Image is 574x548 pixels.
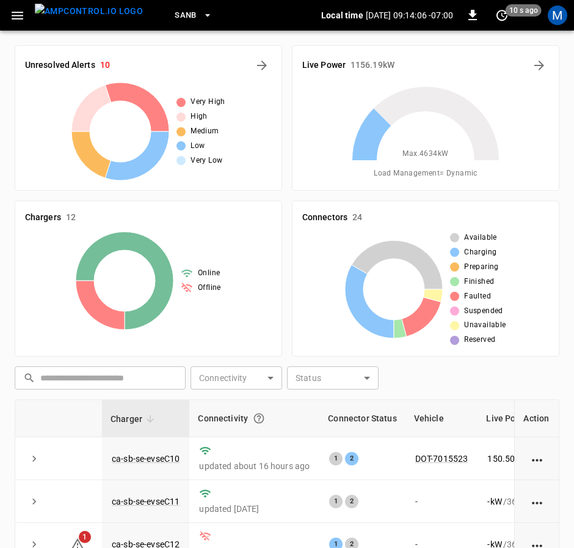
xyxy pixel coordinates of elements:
th: Connector Status [319,400,405,437]
span: Faulted [464,291,491,303]
span: Reserved [464,334,495,346]
div: 2 [345,495,358,508]
span: Online [198,267,220,280]
span: Very High [191,96,225,108]
img: ampcontrol.io logo [35,4,143,19]
h6: Connectors [302,211,347,224]
span: Charger [111,412,158,426]
span: 10 s ago [506,4,542,17]
th: Live Power [478,400,568,437]
h6: Live Power [302,59,346,72]
p: Local time [321,9,363,21]
h6: 10 [100,59,110,72]
div: 1 [329,452,343,465]
span: Offline [198,282,221,294]
div: action cell options [529,453,545,465]
h6: 1156.19 kW [351,59,394,72]
h6: 12 [66,211,76,224]
div: Connectivity [198,407,311,429]
p: [DATE] 09:14:06 -07:00 [366,9,453,21]
span: SanB [175,9,197,23]
p: updated [DATE] [199,503,310,515]
button: Connection between the charger and our software. [248,407,270,429]
p: 150.50 kW [487,453,526,465]
div: / 360 kW [487,453,558,465]
span: Medium [191,125,219,138]
button: SanB [170,4,217,28]
a: DOT-7015523 [415,454,468,464]
span: Unavailable [464,319,506,331]
div: 2 [345,452,358,465]
td: - [405,480,478,523]
span: Available [464,232,497,244]
th: Vehicle [405,400,478,437]
a: ca-sb-se-evseC10 [112,454,180,464]
p: updated about 16 hours ago [199,460,310,472]
button: expand row [25,450,43,468]
button: expand row [25,492,43,511]
button: Energy Overview [529,56,549,75]
span: Charging [464,246,496,259]
span: Suspended [464,305,503,317]
p: - kW [487,495,501,508]
div: profile-icon [548,6,567,25]
span: Finished [464,276,494,288]
span: Preparing [464,261,499,273]
span: Max. 4634 kW [402,148,448,160]
div: action cell options [529,495,545,508]
div: / 360 kW [487,495,558,508]
button: All Alerts [252,56,272,75]
h6: Unresolved Alerts [25,59,95,72]
div: 1 [329,495,343,508]
span: Low [191,140,205,152]
span: 1 [79,531,91,543]
span: High [191,111,208,123]
button: set refresh interval [492,6,512,25]
span: Load Management = Dynamic [374,168,478,180]
span: Very Low [191,155,222,167]
a: ca-sb-se-evseC11 [112,497,180,506]
h6: Chargers [25,211,61,224]
th: Action [514,400,559,437]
